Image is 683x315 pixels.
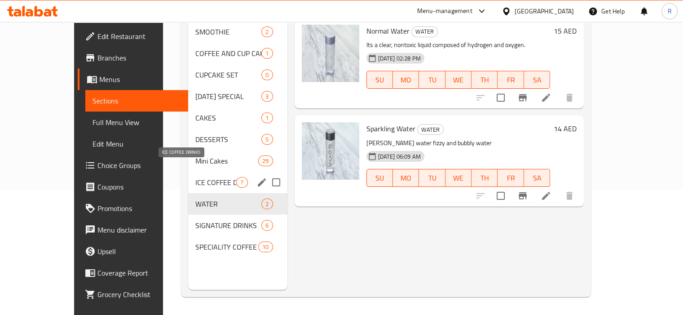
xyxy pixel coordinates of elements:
[261,26,273,37] div: items
[541,190,551,201] a: Edit menu item
[512,87,533,108] button: Branch-specific-item
[491,186,510,205] span: Select to update
[445,169,471,187] button: WE
[559,87,580,108] button: delete
[262,28,272,36] span: 2
[195,242,258,252] div: SPECIALITY COFFEE
[261,48,273,59] div: items
[85,133,188,155] a: Edit Menu
[423,73,441,86] span: TU
[471,71,498,89] button: TH
[449,172,468,185] span: WE
[262,200,272,208] span: 2
[93,95,181,106] span: Sections
[366,122,415,135] span: Sparkling Water
[99,74,181,85] span: Menus
[262,71,272,79] span: 0
[195,69,261,80] span: CUPCAKE SET
[370,73,389,86] span: SU
[417,124,444,135] div: WATER
[195,220,261,231] span: SIGNATURE DRINKS
[366,138,551,149] p: [PERSON_NAME] water fizzy and bubbly water
[261,69,273,80] div: items
[188,129,287,150] div: DESSERTS5
[97,160,181,171] span: Choice Groups
[262,49,272,58] span: 1
[188,150,287,172] div: Mini Cakes29
[97,246,181,257] span: Upsell
[261,220,273,231] div: items
[258,242,273,252] div: items
[195,155,258,166] span: Mini Cakes
[85,112,188,133] a: Full Menu View
[188,172,287,193] div: ICE COFFEE DRINKS7edit
[188,86,287,107] div: [DATE] SPECIAL3
[397,172,415,185] span: MO
[78,47,188,69] a: Branches
[97,268,181,278] span: Coverage Report
[262,135,272,144] span: 5
[255,176,269,189] button: edit
[375,152,424,161] span: [DATE] 06:09 AM
[195,198,261,209] span: WATER
[262,221,272,230] span: 6
[78,284,188,305] a: Grocery Checklist
[259,157,272,165] span: 29
[195,177,236,188] span: ICE COFFEE DRINKS
[449,73,468,86] span: WE
[475,172,494,185] span: TH
[512,185,533,207] button: Branch-specific-item
[412,26,437,37] span: WATER
[97,52,181,63] span: Branches
[188,43,287,64] div: COFFEE AND CUP CAKE1
[393,169,419,187] button: MO
[423,172,441,185] span: TU
[541,92,551,103] a: Edit menu item
[411,26,438,37] div: WATER
[375,54,424,63] span: [DATE] 02:28 PM
[259,243,272,251] span: 10
[188,107,287,129] div: CAKES1
[188,215,287,236] div: SIGNATURE DRINKS6
[261,134,273,145] div: items
[370,172,389,185] span: SU
[418,125,443,135] span: WATER
[195,26,261,37] span: SMOOTHIE
[445,71,471,89] button: WE
[528,172,546,185] span: SA
[97,289,181,300] span: Grocery Checklist
[515,6,574,16] div: [GEOGRAPHIC_DATA]
[188,21,287,43] div: SMOOTHIE2
[85,90,188,112] a: Sections
[501,73,520,86] span: FR
[237,178,247,187] span: 7
[393,71,419,89] button: MO
[195,48,261,59] span: COFFEE AND CUP CAKE
[188,64,287,86] div: CUPCAKE SET0
[498,71,524,89] button: FR
[524,71,550,89] button: SA
[78,219,188,241] a: Menu disclaimer
[302,25,359,82] img: Normal Water
[397,73,415,86] span: MO
[528,73,546,86] span: SA
[491,88,510,107] span: Select to update
[417,6,472,17] div: Menu-management
[236,177,247,188] div: items
[501,172,520,185] span: FR
[471,169,498,187] button: TH
[195,134,261,145] span: DESSERTS
[78,155,188,176] a: Choice Groups
[261,112,273,123] div: items
[419,169,445,187] button: TU
[554,25,577,37] h6: 15 AED
[366,39,551,51] p: Its a clear, nontoxic liquid composed of hydrogen and oxygen.
[195,112,261,123] span: CAKES
[475,73,494,86] span: TH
